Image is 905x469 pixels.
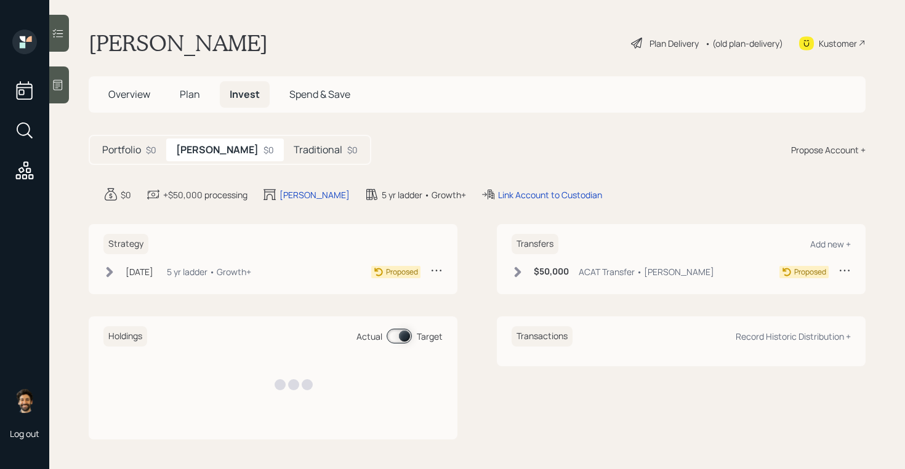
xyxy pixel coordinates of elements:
div: ACAT Transfer • [PERSON_NAME] [579,265,714,278]
h5: [PERSON_NAME] [176,144,259,156]
div: +$50,000 processing [163,188,247,201]
span: Invest [230,87,260,101]
div: Actual [356,330,382,343]
div: $0 [263,143,274,156]
div: $0 [347,143,358,156]
h6: Holdings [103,326,147,347]
h6: Strategy [103,234,148,254]
div: Kustomer [819,37,857,50]
div: [PERSON_NAME] [280,188,350,201]
div: Log out [10,428,39,439]
h6: $50,000 [534,267,569,277]
span: Overview [108,87,150,101]
div: $0 [121,188,131,201]
div: Add new + [810,238,851,250]
div: Target [417,330,443,343]
div: 5 yr ladder • Growth+ [167,265,251,278]
h5: Portfolio [102,144,141,156]
span: Spend & Save [289,87,350,101]
div: [DATE] [126,265,153,278]
h6: Transactions [512,326,573,347]
div: Plan Delivery [650,37,699,50]
div: $0 [146,143,156,156]
img: eric-schwartz-headshot.png [12,388,37,413]
h1: [PERSON_NAME] [89,30,268,57]
div: Proposed [386,267,418,278]
div: 5 yr ladder • Growth+ [382,188,466,201]
div: Propose Account + [791,143,866,156]
div: Record Historic Distribution + [736,331,851,342]
span: Plan [180,87,200,101]
h5: Traditional [294,144,342,156]
div: Proposed [794,267,826,278]
div: • (old plan-delivery) [705,37,783,50]
h6: Transfers [512,234,558,254]
div: Link Account to Custodian [498,188,602,201]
